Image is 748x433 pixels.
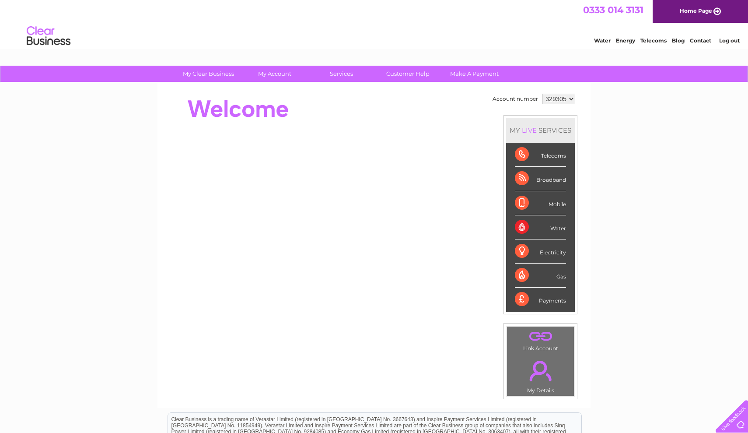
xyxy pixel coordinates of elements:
div: Clear Business is a trading name of Verastar Limited (registered in [GEOGRAPHIC_DATA] No. 3667643... [168,5,581,42]
td: Link Account [507,326,574,354]
div: Telecoms [515,143,566,167]
a: . [509,356,572,386]
a: Customer Help [372,66,444,82]
div: Water [515,215,566,239]
a: Log out [719,37,740,44]
div: Gas [515,264,566,288]
div: Payments [515,288,566,311]
td: Account number [490,92,540,106]
img: logo.png [26,23,71,49]
div: LIVE [520,126,538,134]
div: Electricity [515,239,566,264]
div: Mobile [515,191,566,215]
a: Contact [690,37,711,44]
a: Blog [672,37,685,44]
a: My Account [239,66,311,82]
td: My Details [507,353,574,396]
a: Make A Payment [438,66,510,82]
div: MY SERVICES [506,118,575,143]
a: . [509,329,572,344]
a: Energy [616,37,635,44]
a: My Clear Business [172,66,245,82]
a: 0333 014 3131 [583,4,643,15]
a: Telecoms [640,37,667,44]
div: Broadband [515,167,566,191]
a: Water [594,37,611,44]
a: Services [305,66,377,82]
